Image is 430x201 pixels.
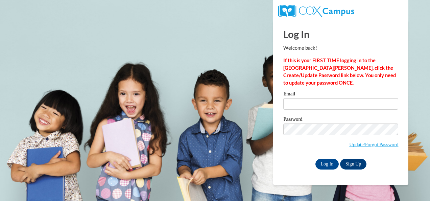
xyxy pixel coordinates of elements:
[283,117,398,124] label: Password
[340,159,366,170] a: Sign Up
[283,91,398,98] label: Email
[278,5,354,17] img: COX Campus
[349,142,398,147] a: Update/Forgot Password
[283,44,398,52] p: Welcome back!
[283,58,396,86] strong: If this is your FIRST TIME logging in to the [GEOGRAPHIC_DATA][PERSON_NAME], click the Create/Upd...
[315,159,339,170] input: Log In
[283,27,398,41] h1: Log In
